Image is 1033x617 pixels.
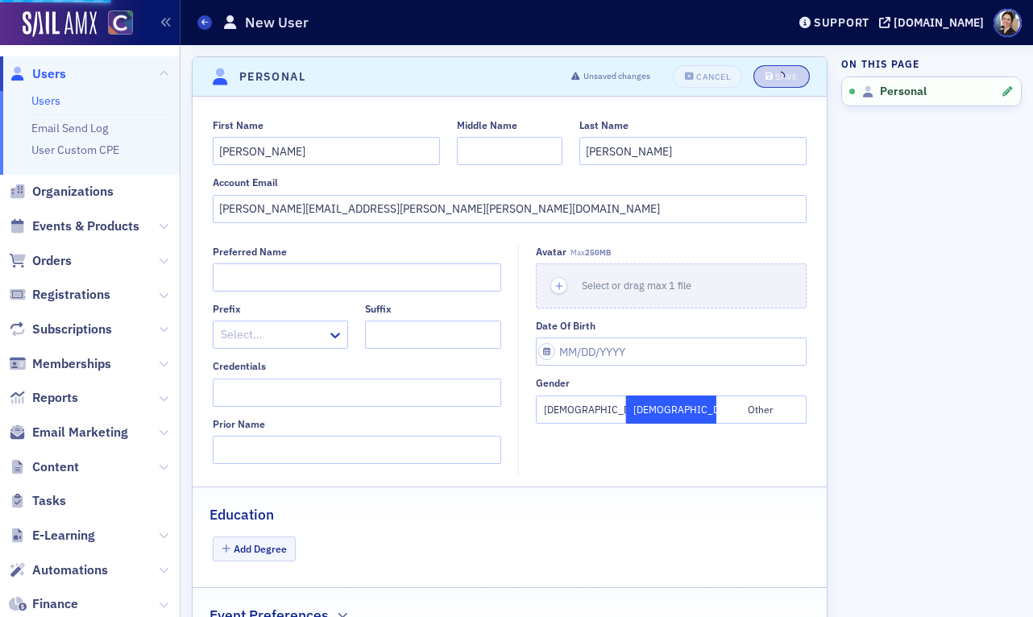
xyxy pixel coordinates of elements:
[32,217,139,235] span: Events & Products
[457,119,517,131] div: Middle Name
[213,536,297,561] button: Add Degree
[583,70,650,83] span: Unsaved changes
[32,527,95,545] span: E-Learning
[570,247,611,258] span: Max
[32,561,108,579] span: Automations
[32,492,66,510] span: Tasks
[31,143,119,157] a: User Custom CPE
[775,72,797,81] div: Save
[213,418,265,430] div: Prior Name
[579,119,629,131] div: Last Name
[9,561,108,579] a: Automations
[32,424,128,441] span: Email Marketing
[582,279,691,292] span: Select or drag max 1 file
[9,424,128,441] a: Email Marketing
[97,10,133,38] a: View Homepage
[32,65,66,83] span: Users
[210,504,274,525] h2: Education
[32,183,114,201] span: Organizations
[23,11,97,37] img: SailAMX
[536,320,595,332] div: Date of Birth
[894,15,984,30] div: [DOMAIN_NAME]
[213,176,278,188] div: Account Email
[9,321,112,338] a: Subscriptions
[213,119,263,131] div: First Name
[32,595,78,613] span: Finance
[536,246,566,258] div: Avatar
[9,252,72,270] a: Orders
[9,65,66,83] a: Users
[673,65,742,88] button: Cancel
[213,303,241,315] div: Prefix
[31,93,60,108] a: Users
[536,377,570,389] div: Gender
[9,183,114,201] a: Organizations
[536,395,626,424] button: [DEMOGRAPHIC_DATA]
[879,17,989,28] button: [DOMAIN_NAME]
[9,527,95,545] a: E-Learning
[9,217,139,235] a: Events & Products
[716,395,807,424] button: Other
[696,72,730,81] div: Cancel
[32,458,79,476] span: Content
[32,252,72,270] span: Orders
[32,389,78,407] span: Reports
[9,595,78,613] a: Finance
[31,121,108,135] a: Email Send Log
[9,389,78,407] a: Reports
[245,13,309,32] h1: New User
[9,355,111,373] a: Memberships
[536,337,807,366] input: MM/DD/YYYY
[239,68,305,85] h4: Personal
[880,85,927,99] span: Personal
[365,303,392,315] div: Suffix
[994,9,1022,37] span: Profile
[626,395,716,424] button: [DEMOGRAPHIC_DATA]
[32,286,110,304] span: Registrations
[108,10,133,35] img: SailAMX
[213,246,287,258] div: Preferred Name
[213,360,266,372] div: Credentials
[32,321,112,338] span: Subscriptions
[753,65,809,88] button: Save
[9,458,79,476] a: Content
[841,56,1022,71] h4: On this page
[9,492,66,510] a: Tasks
[585,247,611,258] span: 250MB
[536,263,807,308] button: Select or drag max 1 file
[32,355,111,373] span: Memberships
[814,15,869,30] div: Support
[9,286,110,304] a: Registrations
